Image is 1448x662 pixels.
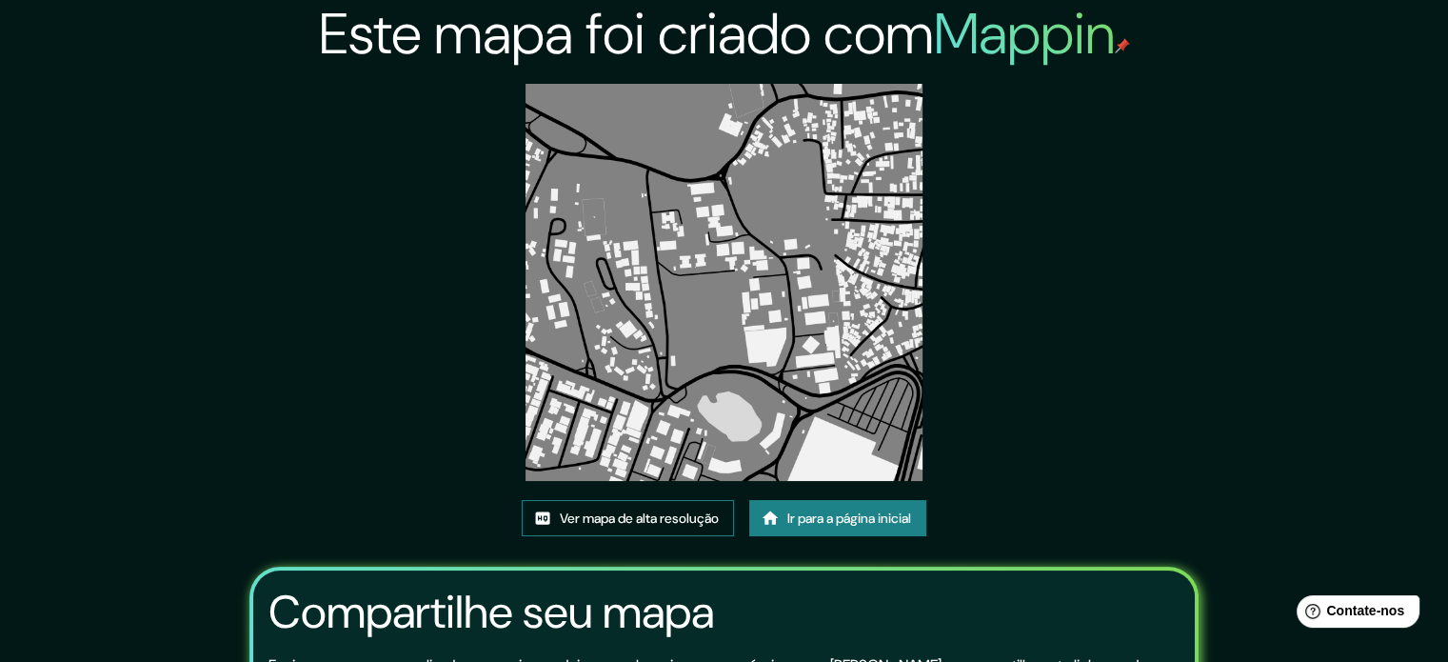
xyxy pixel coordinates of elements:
[526,84,922,481] img: created-map
[1279,588,1427,641] iframe: Iniciador de widget de ajuda
[1115,38,1130,53] img: pino de mapa
[749,500,926,536] a: Ir para a página inicial
[560,510,719,527] font: Ver mapa de alta resolução
[522,500,734,536] a: Ver mapa de alta resolução
[787,510,911,527] font: Ir para a página inicial
[268,582,714,642] font: Compartilhe seu mapa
